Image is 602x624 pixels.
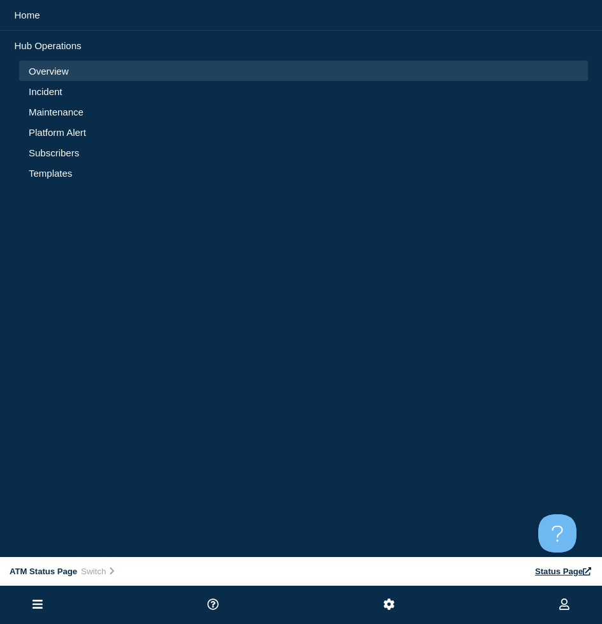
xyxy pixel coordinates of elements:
a: Overview [29,66,578,77]
iframe: Help Scout Beacon - Open [538,514,576,553]
button: Switch [77,566,120,577]
a: Templates [29,168,578,179]
a: Home [15,10,588,20]
span: ATM Status Page [10,567,77,576]
a: Incident [29,86,578,97]
a: Subscribers [29,147,578,158]
p: Hub Operations [15,40,588,51]
a: Status Page [535,567,592,576]
a: Platform Alert [29,127,578,138]
a: Maintenance [29,107,578,117]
